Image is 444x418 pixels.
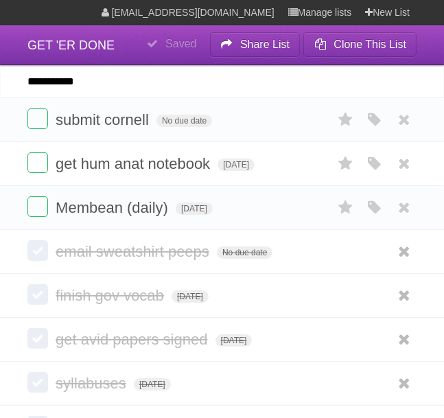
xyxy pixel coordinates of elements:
[156,115,212,127] span: No due date
[303,32,417,57] button: Clone This List
[27,284,48,305] label: Done
[27,372,48,393] label: Done
[218,159,255,171] span: [DATE]
[56,243,213,260] span: email sweatshirt peeps
[217,246,272,259] span: No due date
[215,334,253,347] span: [DATE]
[56,199,172,216] span: Membean (daily)
[56,331,211,348] span: get avid papers signed
[27,240,48,261] label: Done
[27,38,115,52] span: GET 'ER DONE
[56,155,213,172] span: get hum anat notebook
[56,375,130,392] span: syllabuses
[27,152,48,173] label: Done
[333,152,359,175] label: Star task
[134,378,171,391] span: [DATE]
[176,202,213,215] span: [DATE]
[334,38,406,50] b: Clone This List
[172,290,209,303] span: [DATE]
[333,196,359,219] label: Star task
[333,108,359,131] label: Star task
[165,38,196,49] b: Saved
[240,38,290,50] b: Share List
[210,32,301,57] button: Share List
[56,111,152,128] span: submit cornell
[27,108,48,129] label: Done
[56,287,167,304] span: finish gov vocab
[27,328,48,349] label: Done
[27,196,48,217] label: Done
